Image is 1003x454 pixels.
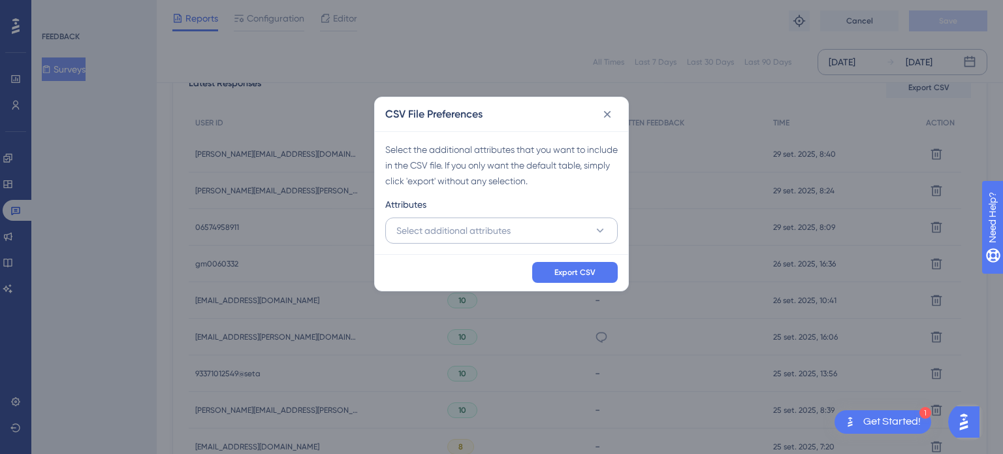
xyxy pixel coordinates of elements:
[919,407,931,419] div: 1
[835,410,931,434] div: Open Get Started! checklist, remaining modules: 1
[385,197,426,212] span: Attributes
[385,142,618,189] div: Select the additional attributes that you want to include in the CSV file. If you only want the d...
[31,3,82,19] span: Need Help?
[385,106,483,122] h2: CSV File Preferences
[863,415,921,429] div: Get Started!
[396,223,511,238] span: Select additional attributes
[842,414,858,430] img: launcher-image-alternative-text
[554,267,596,278] span: Export CSV
[948,402,987,442] iframe: UserGuiding AI Assistant Launcher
